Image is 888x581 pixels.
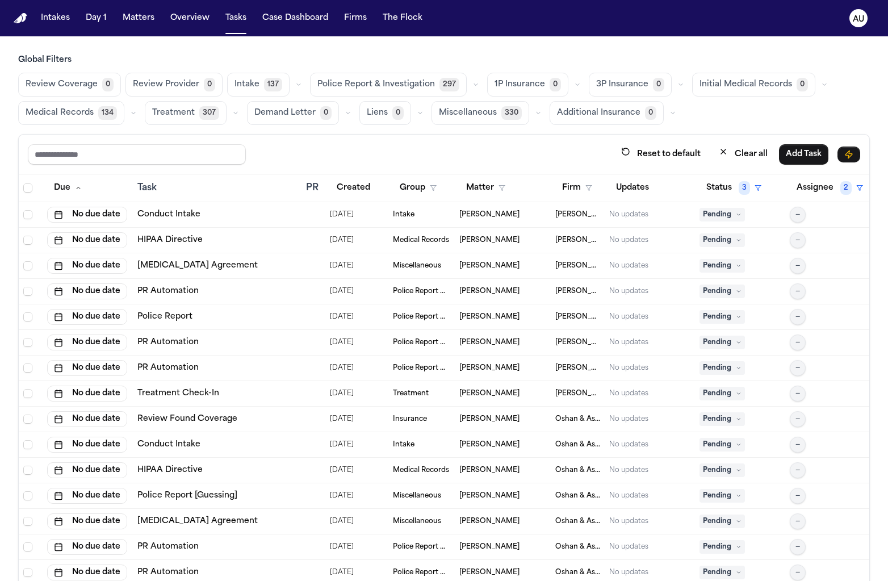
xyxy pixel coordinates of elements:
[166,8,214,28] button: Overview
[555,568,600,577] span: Oshan & Associates
[47,360,127,376] button: No due date
[555,261,600,270] span: Beck & Beck
[306,181,321,195] div: PR
[797,78,808,91] span: 0
[310,73,467,97] button: Police Report & Investigation297
[790,539,806,555] button: —
[459,261,520,270] span: Abby Pearsey
[340,8,371,28] a: Firms
[137,260,258,271] a: [MEDICAL_DATA] Agreement
[609,178,656,198] button: Updates
[137,388,219,399] a: Treatment Check-In
[23,389,32,398] span: Select row
[699,79,792,90] span: Initial Medical Records
[23,287,32,296] span: Select row
[320,106,332,120] span: 0
[330,360,354,376] span: 9/7/2025, 6:19:38 PM
[609,287,648,296] div: No updates
[555,210,600,219] span: Beck & Beck
[330,178,377,198] button: Created
[23,466,32,475] span: Select row
[699,387,745,400] span: Pending
[317,79,435,90] span: Police Report & Investigation
[790,437,806,453] button: —
[790,178,870,198] button: Assignee2
[137,465,203,476] a: HIPAA Directive
[555,287,600,296] span: Beck & Beck
[330,386,354,402] span: 9/7/2025, 6:19:42 PM
[392,106,404,120] span: 0
[393,389,429,398] span: Treatment
[699,540,745,554] span: Pending
[609,210,648,219] div: No updates
[36,8,74,28] a: Intakes
[330,539,354,555] span: 9/7/2025, 6:19:36 PM
[459,178,512,198] button: Matter
[609,568,648,577] div: No updates
[609,338,648,347] div: No updates
[459,287,520,296] span: Abby Pearsey
[118,8,159,28] button: Matters
[18,73,121,97] button: Review Coverage0
[330,437,354,453] span: 9/7/2025, 6:19:36 PM
[790,207,806,223] button: —
[137,337,199,348] a: PR Automation
[26,79,98,90] span: Review Coverage
[795,261,800,270] span: —
[837,147,860,162] button: Immediate Task
[790,232,806,248] button: —
[795,312,800,321] span: —
[330,309,354,325] span: 9/7/2025, 6:19:38 PM
[712,144,774,165] button: Clear all
[555,178,599,198] button: Firm
[699,463,745,477] span: Pending
[264,78,282,91] span: 137
[459,440,520,449] span: Adam Nash
[790,283,806,299] button: —
[330,283,354,299] span: 9/7/2025, 6:19:37 PM
[47,283,127,299] button: No due date
[790,386,806,402] button: —
[378,8,427,28] button: The Flock
[609,466,648,475] div: No updates
[790,565,806,580] button: —
[23,363,32,373] span: Select row
[439,78,459,91] span: 297
[221,8,251,28] a: Tasks
[699,412,745,426] span: Pending
[550,78,561,91] span: 0
[653,78,664,91] span: 0
[14,13,27,24] a: Home
[26,107,94,119] span: Medical Records
[790,360,806,376] button: —
[47,207,127,223] button: No due date
[330,335,354,350] span: 9/7/2025, 6:19:38 PM
[432,101,529,125] button: Miscellaneous330
[393,440,414,449] span: Intake
[555,312,600,321] span: Beck & Beck
[609,542,648,551] div: No updates
[23,568,32,577] span: Select row
[47,335,127,350] button: No due date
[555,440,600,449] span: Oshan & Associates
[555,466,600,475] span: Oshan & Associates
[795,338,800,347] span: —
[258,8,333,28] a: Case Dashboard
[699,489,745,503] span: Pending
[459,415,520,424] span: Adam Nash
[98,106,117,120] span: 134
[393,363,450,373] span: Police Report & Investigation
[699,566,745,579] span: Pending
[137,516,258,527] a: [MEDICAL_DATA] Agreement
[609,312,648,321] div: No updates
[47,539,127,555] button: No due date
[495,79,545,90] span: 1P Insurance
[137,567,199,578] a: PR Automation
[133,79,199,90] span: Review Provider
[393,568,450,577] span: Police Report & Investigation
[23,312,32,321] span: Select row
